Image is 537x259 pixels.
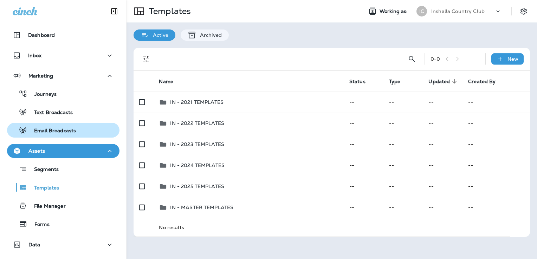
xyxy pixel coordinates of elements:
[507,56,518,62] p: New
[7,144,119,158] button: Assets
[170,120,224,126] p: IN - 2022 TEMPLATES
[423,134,462,155] td: --
[462,134,530,155] td: --
[383,92,423,113] td: --
[383,113,423,134] td: --
[462,113,530,134] td: --
[380,8,409,14] span: Working as:
[27,221,50,228] p: Forms
[7,28,119,42] button: Dashboard
[7,69,119,83] button: Marketing
[170,141,224,147] p: IN - 2023 TEMPLATES
[416,6,427,16] div: IC
[344,134,383,155] td: --
[196,32,222,38] p: Archived
[344,113,383,134] td: --
[423,92,462,113] td: --
[431,56,440,62] div: 0 - 0
[28,53,41,58] p: Inbox
[383,134,423,155] td: --
[7,86,119,101] button: Journeys
[159,78,182,85] span: Name
[159,79,173,85] span: Name
[389,79,401,85] span: Type
[27,109,73,116] p: Text Broadcasts
[462,92,530,113] td: --
[428,79,450,85] span: Updated
[27,128,76,134] p: Email Broadcasts
[170,205,233,210] p: IN - MASTER TEMPLATES
[468,78,505,85] span: Created By
[428,78,459,85] span: Updated
[27,166,59,173] p: Segments
[7,161,119,177] button: Segments
[170,99,224,105] p: IN - 2021 TEMPLATES
[423,155,462,176] td: --
[28,73,53,79] p: Marketing
[153,218,510,237] td: No results
[431,8,485,14] p: Inshalla Country Club
[344,176,383,197] td: --
[389,78,410,85] span: Type
[7,217,119,231] button: Forms
[27,185,59,192] p: Templates
[104,4,124,18] button: Collapse Sidebar
[7,198,119,213] button: File Manager
[383,176,423,197] td: --
[423,113,462,134] td: --
[27,203,66,210] p: File Manager
[344,155,383,176] td: --
[28,32,55,38] p: Dashboard
[349,79,365,85] span: Status
[170,162,225,168] p: IN - 2024 TEMPLATES
[462,155,530,176] td: --
[27,91,57,98] p: Journeys
[344,197,383,218] td: --
[7,123,119,138] button: Email Broadcasts
[517,5,530,18] button: Settings
[7,180,119,195] button: Templates
[405,52,419,66] button: Search Templates
[28,242,40,247] p: Data
[146,6,191,16] p: Templates
[344,92,383,113] td: --
[7,105,119,119] button: Text Broadcasts
[139,52,153,66] button: Filters
[462,176,530,197] td: --
[383,155,423,176] td: --
[383,197,423,218] td: --
[349,78,375,85] span: Status
[170,184,224,189] p: IN - 2025 TEMPLATES
[462,197,530,218] td: --
[423,197,462,218] td: --
[28,148,45,154] p: Assets
[7,48,119,62] button: Inbox
[149,32,168,38] p: Active
[423,176,462,197] td: --
[7,238,119,252] button: Data
[468,79,496,85] span: Created By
